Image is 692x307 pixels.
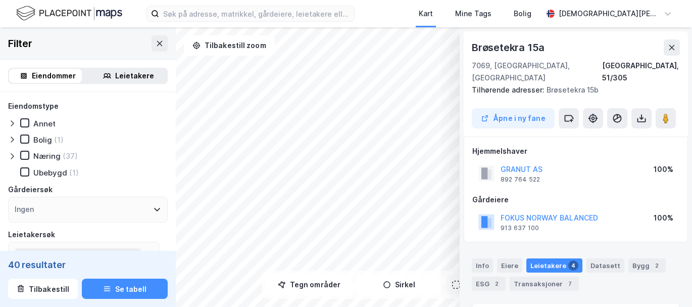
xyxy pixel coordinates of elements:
div: Kontrollprogram for chat [641,258,692,307]
button: Se tabell [82,279,168,299]
div: Mine Tags [455,8,491,20]
div: Bolig [33,135,52,145]
div: Info [472,258,493,273]
div: Leietakersøk [8,229,55,241]
div: 4 [568,260,578,271]
div: Leietakere [526,258,582,273]
div: Ubebygd [33,168,67,178]
span: Tilhørende adresser: [472,85,547,94]
div: ESG [472,277,506,291]
button: Tegn områder [266,275,352,295]
button: Sirkel [356,275,442,295]
img: logo.f888ab2527a4732fd821a326f86c7f29.svg [16,5,122,22]
div: 100% [654,212,673,224]
div: [DEMOGRAPHIC_DATA][PERSON_NAME] [559,8,660,20]
div: Bygg [628,258,666,273]
div: 7 [565,279,575,289]
div: [GEOGRAPHIC_DATA], 51/305 [602,60,680,84]
div: Gårdeiersøk [8,184,53,196]
div: (1) [69,168,79,178]
div: Leietakere [115,70,154,82]
div: Gårdeiere [472,194,679,206]
button: Tilbakestill zoom [184,35,275,56]
button: Tilbakestill [8,279,78,299]
div: Eiendommer [32,70,76,82]
div: 100% [654,163,673,176]
div: (37) [63,151,78,161]
div: Bolig [514,8,531,20]
div: Brøsetekra 15b [472,84,672,96]
div: 40 resultater [8,258,168,271]
div: Transaksjoner [510,277,579,291]
div: Næring [33,151,61,161]
div: Eiendomstype [8,100,59,112]
div: (1) [54,135,64,145]
div: Brøsetekra 15a [472,39,547,56]
div: Ingen [15,203,34,215]
input: Søk på adresse, matrikkel, gårdeiere, leietakere eller personer [159,6,354,21]
iframe: Chat Widget [641,258,692,307]
div: 2 [491,279,502,289]
div: Annet [33,119,56,128]
div: Hjemmelshaver [472,145,679,157]
div: Filter [8,35,32,52]
div: Eiere [497,258,522,273]
div: Kart [419,8,433,20]
div: 7069, [GEOGRAPHIC_DATA], [GEOGRAPHIC_DATA] [472,60,602,84]
div: 913 637 100 [501,224,539,232]
div: Datasett [586,258,624,273]
div: 892 764 522 [501,176,540,184]
button: Åpne i ny fane [472,108,555,128]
